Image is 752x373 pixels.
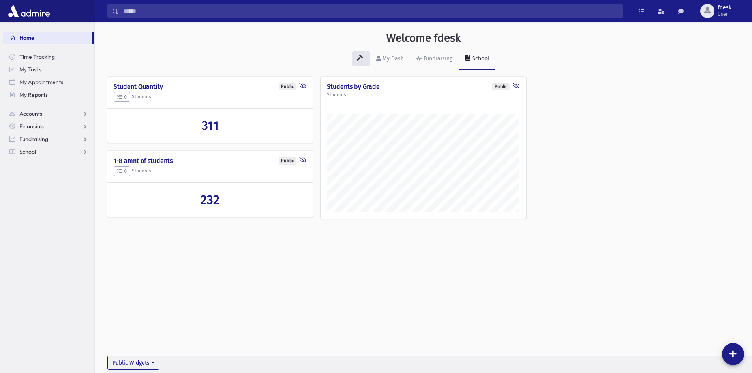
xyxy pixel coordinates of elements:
span: 0 [117,168,127,174]
h4: 1-8 amnt of students [114,157,306,165]
span: fdesk [718,5,731,11]
span: User [718,11,731,17]
span: Financials [19,123,44,130]
a: School [459,48,495,70]
span: 232 [201,192,219,207]
a: 311 [114,118,306,133]
span: Home [19,34,34,41]
img: AdmirePro [6,3,52,19]
a: My Tasks [3,63,94,76]
div: Public [279,83,296,90]
a: Financials [3,120,94,133]
h3: Welcome fdesk [386,32,461,45]
div: School [471,55,489,62]
h5: Students [327,92,519,97]
a: Fundraising [410,48,459,70]
h4: Students by Grade [327,83,519,90]
h4: Student Quantity [114,83,306,90]
span: My Reports [19,91,48,98]
div: Public [279,157,296,165]
input: Search [119,4,622,18]
span: Accounts [19,110,42,117]
a: My Appointments [3,76,94,88]
button: 0 [114,166,130,176]
a: My Dash [370,48,410,70]
h5: Students [114,166,306,176]
div: Fundraising [422,55,452,62]
a: School [3,145,94,158]
span: Fundraising [19,135,48,142]
a: 232 [114,192,306,207]
span: 0 [117,94,127,100]
a: Time Tracking [3,51,94,63]
span: My Appointments [19,79,63,86]
a: Fundraising [3,133,94,145]
div: Public [492,83,510,90]
a: Home [3,32,92,44]
button: Public Widgets [107,356,159,370]
span: School [19,148,36,155]
h5: Students [114,92,306,102]
span: My Tasks [19,66,41,73]
a: Accounts [3,107,94,120]
span: 311 [202,118,219,133]
button: 0 [114,92,130,102]
div: My Dash [381,55,404,62]
span: Time Tracking [19,53,55,60]
a: My Reports [3,88,94,101]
